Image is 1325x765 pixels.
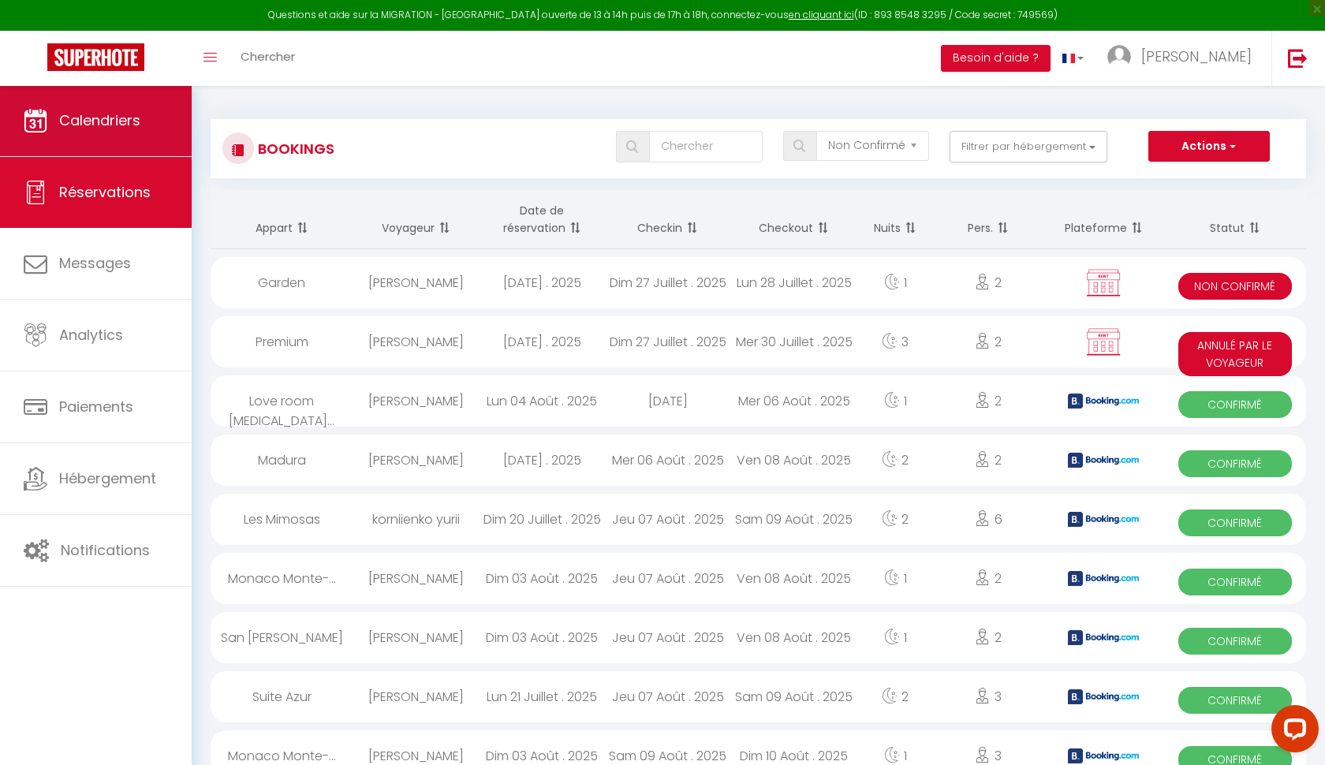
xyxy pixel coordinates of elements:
[1148,131,1270,162] button: Actions
[229,31,307,86] a: Chercher
[1259,699,1325,765] iframe: LiveChat chat widget
[479,190,605,249] th: Sort by booking date
[1043,190,1164,249] th: Sort by channel
[254,131,334,166] h3: Bookings
[61,540,150,560] span: Notifications
[211,190,353,249] th: Sort by rentals
[59,325,123,345] span: Analytics
[59,253,131,273] span: Messages
[241,48,295,65] span: Chercher
[1141,47,1252,66] span: [PERSON_NAME]
[789,8,854,21] a: en cliquant ici
[59,182,151,202] span: Réservations
[59,397,133,416] span: Paiements
[1107,45,1131,69] img: ...
[857,190,934,249] th: Sort by nights
[59,468,156,488] span: Hébergement
[1095,31,1271,86] a: ... [PERSON_NAME]
[934,190,1043,249] th: Sort by people
[605,190,731,249] th: Sort by checkin
[649,131,762,162] input: Chercher
[353,190,480,249] th: Sort by guest
[47,43,144,71] img: Super Booking
[59,110,140,130] span: Calendriers
[1288,48,1308,68] img: logout
[1163,190,1306,249] th: Sort by status
[731,190,857,249] th: Sort by checkout
[950,131,1107,162] button: Filtrer par hébergement
[941,45,1051,72] button: Besoin d'aide ?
